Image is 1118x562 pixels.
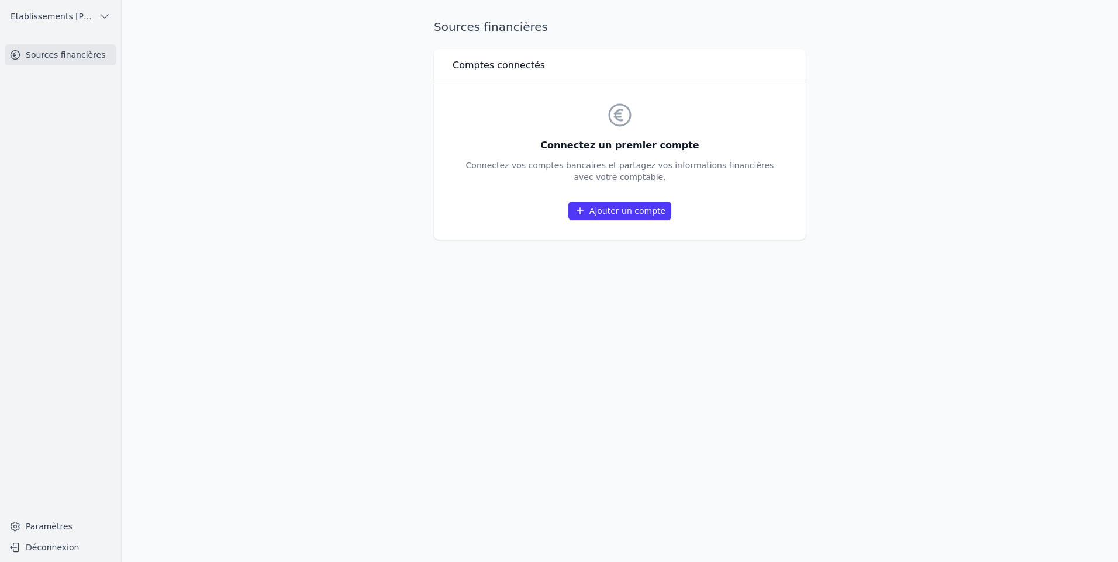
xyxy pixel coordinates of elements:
h3: Comptes connectés [453,58,545,72]
button: Etablissements [PERSON_NAME] et fils [PERSON_NAME] [5,7,116,26]
p: Connectez vos comptes bancaires et partagez vos informations financières avec votre comptable. [466,159,774,183]
a: Paramètres [5,517,116,536]
a: Ajouter un compte [568,202,671,220]
a: Sources financières [5,44,116,65]
h3: Connectez un premier compte [466,138,774,152]
button: Déconnexion [5,538,116,557]
h1: Sources financières [434,19,548,35]
span: Etablissements [PERSON_NAME] et fils [PERSON_NAME] [11,11,94,22]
